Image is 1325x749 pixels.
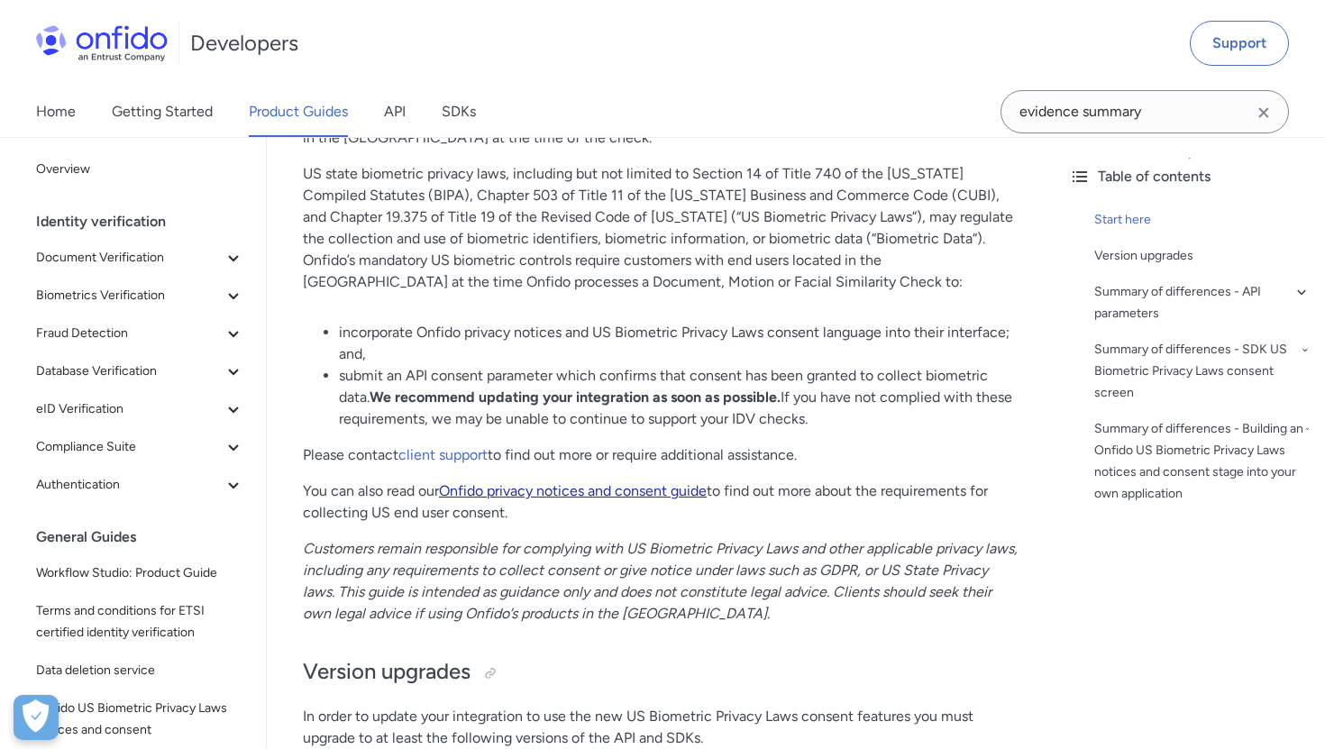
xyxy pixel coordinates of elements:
[384,87,406,137] a: API
[29,278,251,314] button: Biometrics Verification
[439,482,707,499] a: Onfido privacy notices and consent guide
[29,151,251,187] a: Overview
[1094,339,1311,404] a: Summary of differences - SDK US Biometric Privacy Laws consent screen
[303,706,1019,749] p: In order to update your integration to use the new US Biometric Privacy Laws consent features you...
[36,25,168,61] img: Onfido Logo
[36,660,244,681] span: Data deletion service
[29,391,251,427] button: eID Verification
[29,653,251,689] a: Data deletion service
[303,163,1019,293] p: US state biometric privacy laws, including but not limited to Section 14 of Title 740 of the [US_...
[36,436,223,458] span: Compliance Suite
[29,690,251,748] a: Onfido US Biometric Privacy Laws notices and consent
[1069,166,1311,187] div: Table of contents
[36,562,244,584] span: Workflow Studio: Product Guide
[36,361,223,382] span: Database Verification
[36,600,244,644] span: Terms and conditions for ETSI certified identity verification
[442,87,476,137] a: SDKs
[36,87,76,137] a: Home
[36,285,223,306] span: Biometrics Verification
[190,29,298,58] h1: Developers
[36,698,244,741] span: Onfido US Biometric Privacy Laws notices and consent
[14,695,59,740] div: Cookie Preferences
[370,388,781,406] strong: We recommend updating your integration as soon as possible.
[1094,418,1311,505] a: Summary of differences - Building an Onfido US Biometric Privacy Laws notices and consent stage i...
[1094,245,1311,267] a: Version upgrades
[1001,90,1289,133] input: Onfido search input field
[1094,209,1311,231] a: Start here
[29,593,251,651] a: Terms and conditions for ETSI certified identity verification
[303,657,1019,688] h2: Version upgrades
[29,240,251,276] button: Document Verification
[29,315,251,352] button: Fraud Detection
[36,474,223,496] span: Authentication
[14,695,59,740] button: Open Preferences
[36,398,223,420] span: eID Verification
[36,519,259,555] div: General Guides
[36,323,223,344] span: Fraud Detection
[339,322,1019,365] li: incorporate Onfido privacy notices and US Biometric Privacy Laws consent language into their inte...
[29,555,251,591] a: Workflow Studio: Product Guide
[36,159,244,180] span: Overview
[29,429,251,465] button: Compliance Suite
[112,87,213,137] a: Getting Started
[303,444,1019,466] p: Please contact to find out more or require additional assistance.
[29,467,251,503] button: Authentication
[303,540,1018,622] em: Customers remain responsible for complying with US Biometric Privacy Laws and other applicable pr...
[36,247,223,269] span: Document Verification
[398,446,488,463] a: client support
[36,204,259,240] div: Identity verification
[249,87,348,137] a: Product Guides
[1190,21,1289,66] a: Support
[1253,102,1275,123] svg: Clear search field button
[339,365,1019,430] li: submit an API consent parameter which confirms that consent has been granted to collect biometric...
[303,480,1019,524] p: You can also read our to find out more about the requirements for collecting US end user consent.
[1094,281,1311,324] a: Summary of differences - API parameters
[29,353,251,389] button: Database Verification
